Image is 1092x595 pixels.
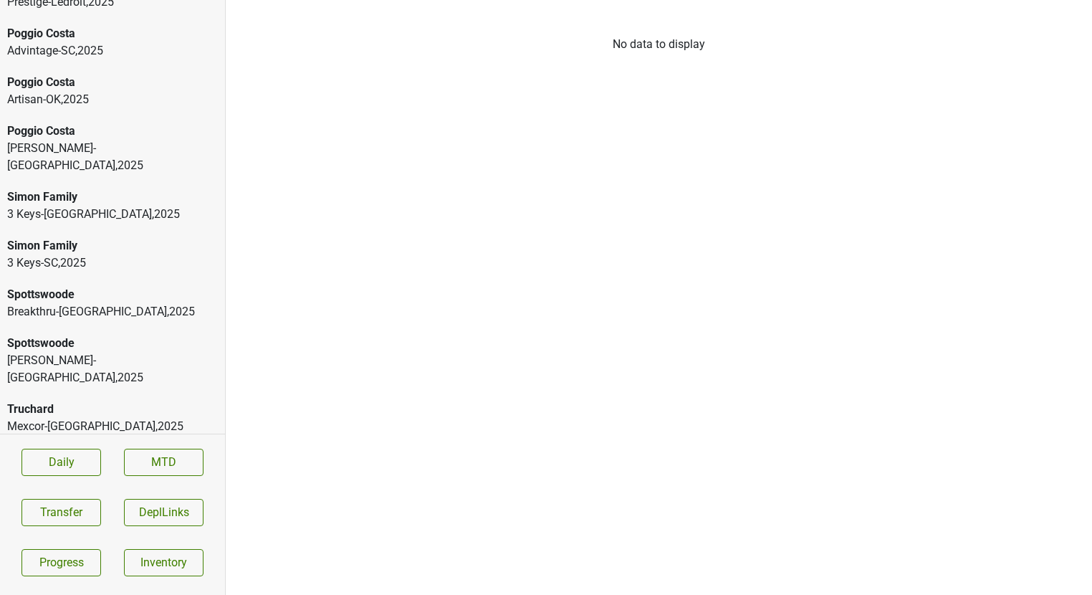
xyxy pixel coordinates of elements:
div: Poggio Costa [7,74,218,91]
div: [PERSON_NAME]-[GEOGRAPHIC_DATA] , 2025 [7,140,218,174]
button: Transfer [21,499,101,526]
div: Advintage-SC , 2025 [7,42,218,59]
div: Poggio Costa [7,25,218,42]
div: Spottswoode [7,286,218,303]
div: Mexcor-[GEOGRAPHIC_DATA] , 2025 [7,418,218,435]
a: Inventory [124,549,203,576]
div: Poggio Costa [7,123,218,140]
div: Simon Family [7,189,218,206]
div: 3 Keys-[GEOGRAPHIC_DATA] , 2025 [7,206,218,223]
div: Truchard [7,401,218,418]
a: Progress [21,549,101,576]
button: DeplLinks [124,499,203,526]
div: Artisan-OK , 2025 [7,91,218,108]
div: Spottswoode [7,335,218,352]
a: MTD [124,449,203,476]
div: 3 Keys-SC , 2025 [7,254,218,272]
div: [PERSON_NAME]-[GEOGRAPHIC_DATA] , 2025 [7,352,218,386]
a: Daily [21,449,101,476]
div: Breakthru-[GEOGRAPHIC_DATA] , 2025 [7,303,218,320]
div: No data to display [226,36,1092,53]
div: Simon Family [7,237,218,254]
